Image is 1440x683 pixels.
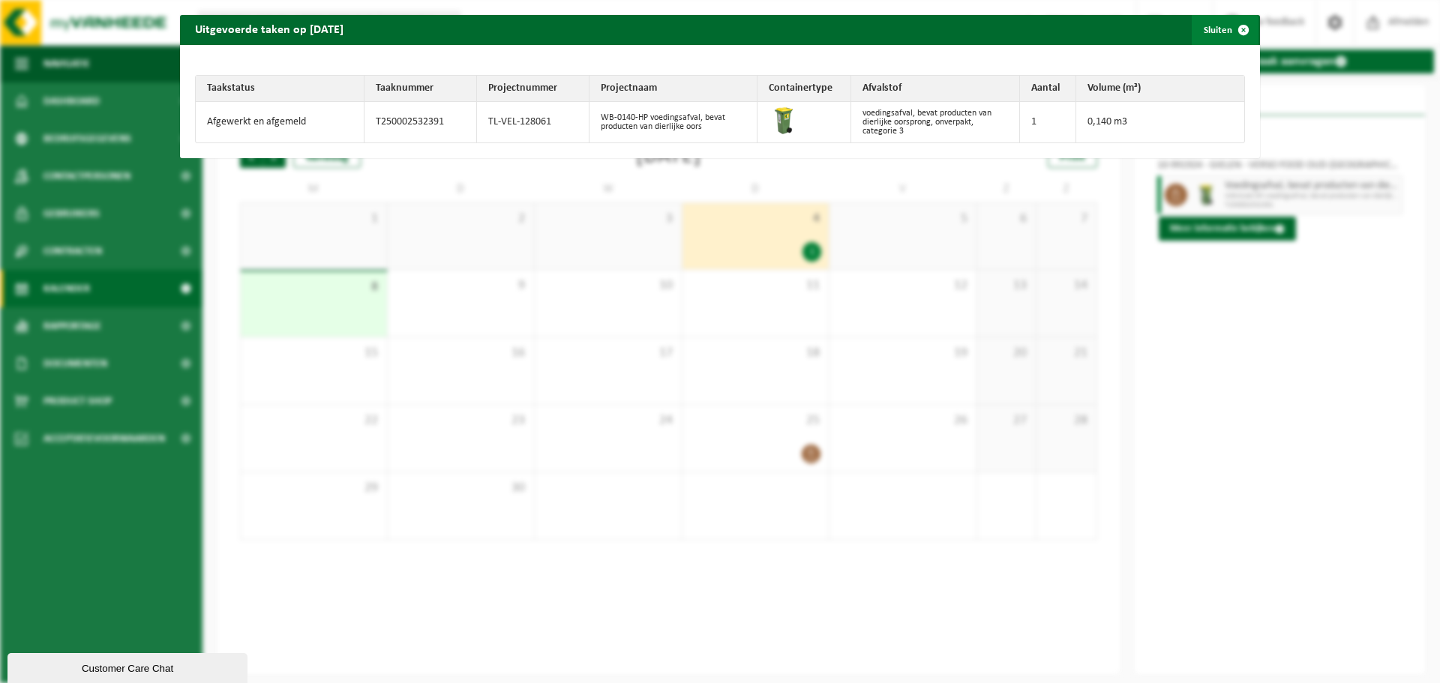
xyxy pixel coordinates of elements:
[1076,76,1245,102] th: Volume (m³)
[757,76,851,102] th: Containertype
[196,102,364,142] td: Afgewerkt en afgemeld
[1076,102,1245,142] td: 0,140 m3
[364,76,477,102] th: Taaknummer
[196,76,364,102] th: Taakstatus
[180,15,358,43] h2: Uitgevoerde taken op [DATE]
[589,76,758,102] th: Projectnaam
[1020,102,1076,142] td: 1
[477,102,589,142] td: TL-VEL-128061
[7,650,250,683] iframe: chat widget
[1192,15,1258,45] button: Sluiten
[851,102,1020,142] td: voedingsafval, bevat producten van dierlijke oorsprong, onverpakt, categorie 3
[364,102,477,142] td: T250002532391
[589,102,758,142] td: WB-0140-HP voedingsafval, bevat producten van dierlijke oors
[851,76,1020,102] th: Afvalstof
[1020,76,1076,102] th: Aantal
[769,106,799,136] img: WB-0140-HPE-GN-50
[477,76,589,102] th: Projectnummer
